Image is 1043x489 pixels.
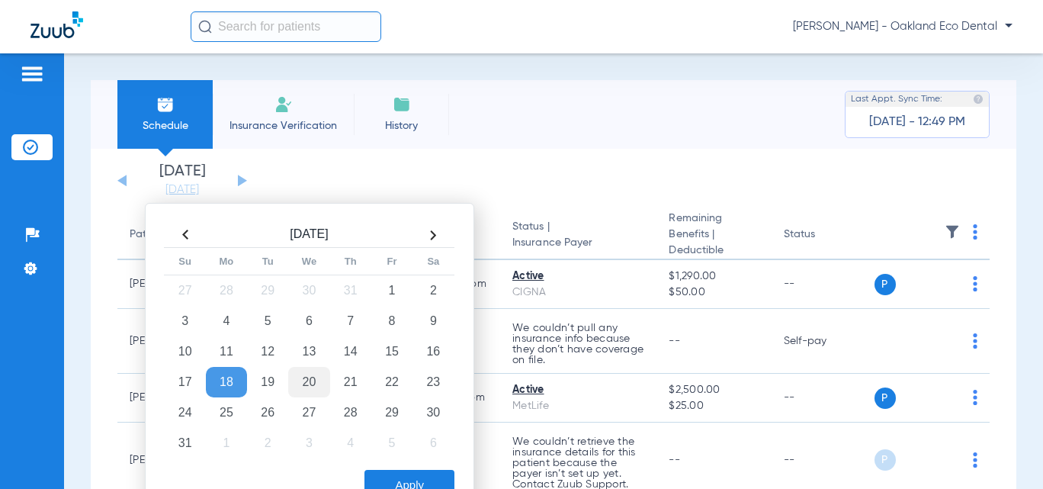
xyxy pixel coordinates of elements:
[772,260,875,309] td: --
[973,390,977,405] img: group-dot-blue.svg
[669,398,759,414] span: $25.00
[136,182,228,198] a: [DATE]
[851,92,942,107] span: Last Appt. Sync Time:
[156,95,175,114] img: Schedule
[669,455,680,465] span: --
[198,20,212,34] img: Search Icon
[191,11,381,42] input: Search for patients
[500,211,656,260] th: Status |
[20,65,44,83] img: hamburger-icon
[365,118,438,134] span: History
[512,269,644,285] div: Active
[206,223,412,248] th: [DATE]
[512,382,644,398] div: Active
[274,95,293,114] img: Manual Insurance Verification
[875,388,896,409] span: P
[772,309,875,374] td: Self-pay
[793,19,1013,34] span: [PERSON_NAME] - Oakland Eco Dental
[512,235,644,251] span: Insurance Payer
[973,452,977,468] img: group-dot-blue.svg
[129,118,201,134] span: Schedule
[656,211,771,260] th: Remaining Benefits |
[30,11,83,38] img: Zuub Logo
[772,374,875,423] td: --
[973,276,977,291] img: group-dot-blue.svg
[973,224,977,240] img: group-dot-blue.svg
[669,382,759,398] span: $2,500.00
[512,285,644,301] div: CIGNA
[669,336,680,346] span: --
[875,274,896,295] span: P
[945,224,960,240] img: filter.svg
[973,94,984,105] img: last sync help info
[669,285,759,301] span: $50.00
[393,95,411,114] img: History
[973,333,977,349] img: group-dot-blue.svg
[669,243,759,259] span: Deductible
[136,164,228,198] li: [DATE]
[224,118,342,134] span: Insurance Verification
[130,227,197,243] div: Patient Name
[869,114,965,130] span: [DATE] - 12:49 PM
[772,211,875,260] th: Status
[512,398,644,414] div: MetLife
[669,269,759,285] span: $1,290.00
[130,227,212,243] div: Patient Name
[875,449,896,471] span: P
[512,323,644,365] p: We couldn’t pull any insurance info because they don’t have coverage on file.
